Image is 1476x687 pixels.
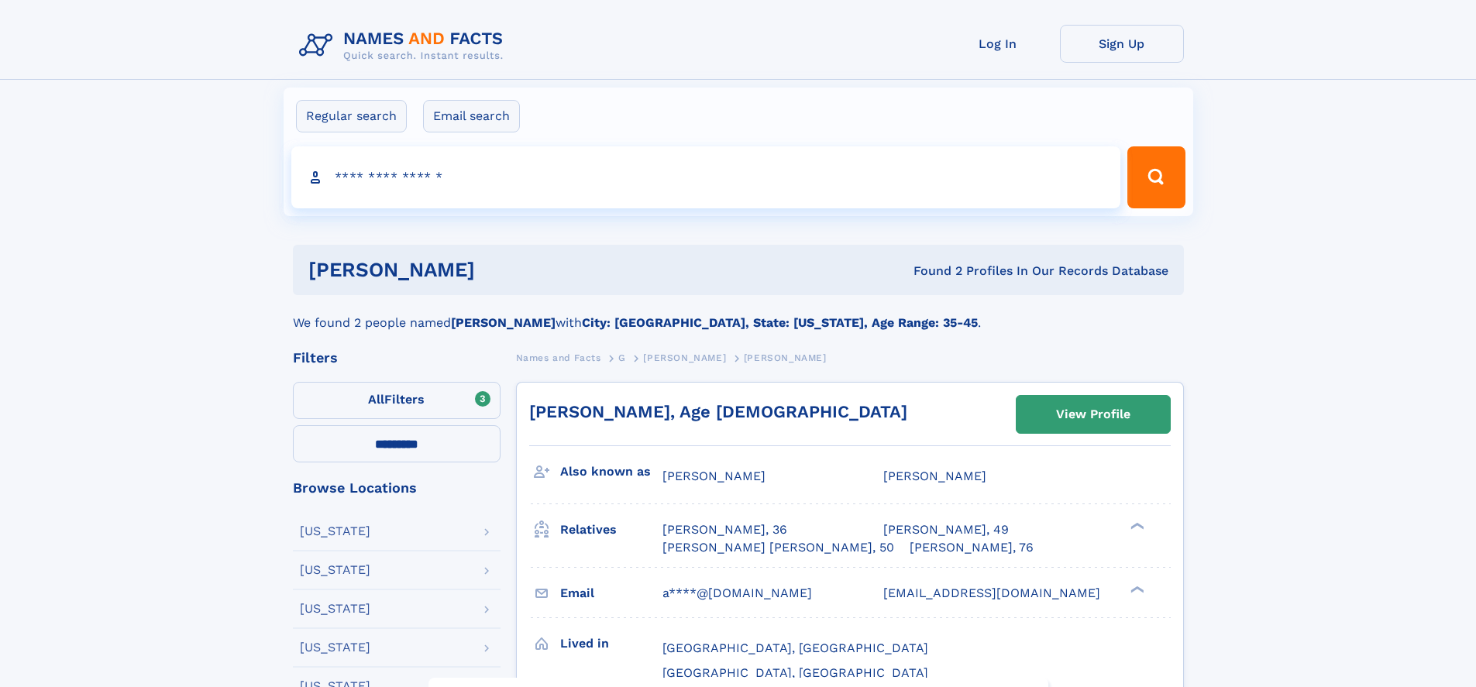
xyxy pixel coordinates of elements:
[1127,584,1145,594] div: ❯
[516,348,601,367] a: Names and Facts
[293,351,501,365] div: Filters
[1056,397,1130,432] div: View Profile
[643,352,726,363] span: [PERSON_NAME]
[662,665,928,680] span: [GEOGRAPHIC_DATA], [GEOGRAPHIC_DATA]
[582,315,978,330] b: City: [GEOGRAPHIC_DATA], State: [US_STATE], Age Range: 35-45
[293,25,516,67] img: Logo Names and Facts
[293,481,501,495] div: Browse Locations
[293,382,501,419] label: Filters
[529,402,907,421] a: [PERSON_NAME], Age [DEMOGRAPHIC_DATA]
[293,295,1184,332] div: We found 2 people named with .
[1127,146,1185,208] button: Search Button
[423,100,520,132] label: Email search
[883,586,1100,600] span: [EMAIL_ADDRESS][DOMAIN_NAME]
[618,348,626,367] a: G
[296,100,407,132] label: Regular search
[1060,25,1184,63] a: Sign Up
[300,603,370,615] div: [US_STATE]
[560,580,662,606] h3: Email
[618,352,626,363] span: G
[643,348,726,367] a: [PERSON_NAME]
[560,630,662,657] h3: Lived in
[662,539,894,556] a: [PERSON_NAME] [PERSON_NAME], 50
[1127,521,1145,531] div: ❯
[883,469,986,483] span: [PERSON_NAME]
[910,539,1034,556] a: [PERSON_NAME], 76
[560,517,662,543] h3: Relatives
[883,521,1009,538] a: [PERSON_NAME], 49
[308,260,694,280] h1: [PERSON_NAME]
[560,459,662,485] h3: Also known as
[694,263,1168,280] div: Found 2 Profiles In Our Records Database
[300,525,370,538] div: [US_STATE]
[291,146,1121,208] input: search input
[451,315,556,330] b: [PERSON_NAME]
[744,352,827,363] span: [PERSON_NAME]
[1017,396,1170,433] a: View Profile
[300,564,370,576] div: [US_STATE]
[300,641,370,654] div: [US_STATE]
[368,392,384,407] span: All
[662,641,928,655] span: [GEOGRAPHIC_DATA], [GEOGRAPHIC_DATA]
[662,469,766,483] span: [PERSON_NAME]
[936,25,1060,63] a: Log In
[662,521,787,538] a: [PERSON_NAME], 36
